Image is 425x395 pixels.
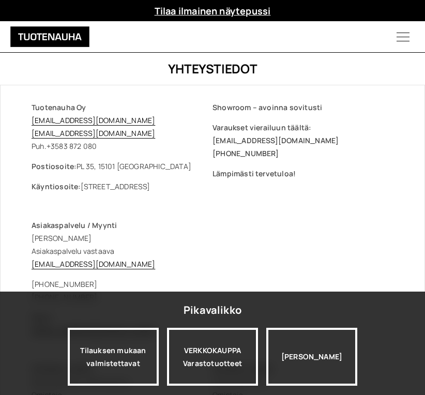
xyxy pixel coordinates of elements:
[32,161,77,171] b: Postiosoite:
[32,259,155,269] a: [EMAIL_ADDRESS][DOMAIN_NAME]
[32,219,393,270] p: [PERSON_NAME] Asiakaspalvelu vastaava
[167,328,258,386] a: VERKKOKAUPPAVarastotuotteet
[68,328,159,386] a: Tilauksen mukaan valmistettavat
[16,60,409,77] h1: Yhteystiedot
[47,141,64,151] span: +358
[32,220,117,230] strong: Asiakaspalvelu / Myynti
[155,5,271,17] a: Tilaa ilmainen näytepussi
[32,115,155,125] a: [EMAIL_ADDRESS][DOMAIN_NAME]
[167,328,258,386] div: VERKKOKAUPPA Varastotuotteet
[32,181,81,191] b: Käyntiosoite:
[266,328,357,386] div: [PERSON_NAME]
[184,301,241,320] div: Pikavalikko
[212,148,279,158] span: [PHONE_NUMBER]
[212,169,296,178] span: Lämpimästi tervetuloa!
[212,135,339,145] span: [EMAIL_ADDRESS][DOMAIN_NAME]
[381,21,425,52] button: Menu
[32,101,212,153] p: Puh. 3 872 080
[32,102,86,112] span: Tuotenauha Oy
[212,123,311,132] span: Varaukset vierailuun täältä:
[32,160,212,173] p: PL 35, 15101 [GEOGRAPHIC_DATA]
[32,128,155,138] a: [EMAIL_ADDRESS][DOMAIN_NAME]
[32,180,212,193] p: [STREET_ADDRESS]
[32,278,393,303] div: [PHONE_NUMBER] [PHONE_NUMBER]
[10,26,89,47] img: Tuotenauha Oy
[212,102,322,112] span: Showroom – avoinna sovitusti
